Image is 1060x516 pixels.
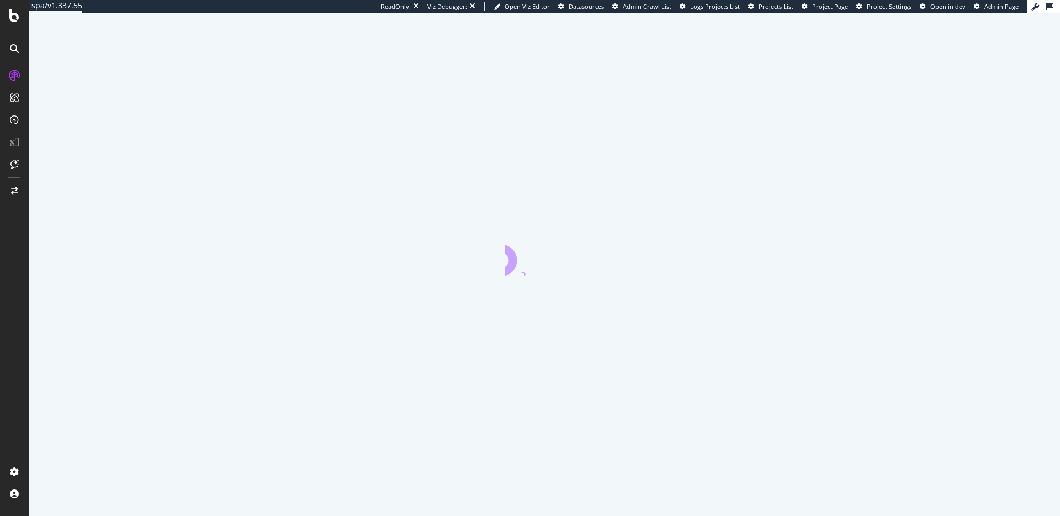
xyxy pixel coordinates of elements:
[930,2,966,10] span: Open in dev
[569,2,604,10] span: Datasources
[381,2,411,11] div: ReadOnly:
[867,2,911,10] span: Project Settings
[680,2,740,11] a: Logs Projects List
[505,236,584,276] div: animation
[612,2,671,11] a: Admin Crawl List
[920,2,966,11] a: Open in dev
[974,2,1019,11] a: Admin Page
[690,2,740,10] span: Logs Projects List
[558,2,604,11] a: Datasources
[802,2,848,11] a: Project Page
[623,2,671,10] span: Admin Crawl List
[812,2,848,10] span: Project Page
[427,2,467,11] div: Viz Debugger:
[748,2,793,11] a: Projects List
[856,2,911,11] a: Project Settings
[759,2,793,10] span: Projects List
[494,2,550,11] a: Open Viz Editor
[505,2,550,10] span: Open Viz Editor
[984,2,1019,10] span: Admin Page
